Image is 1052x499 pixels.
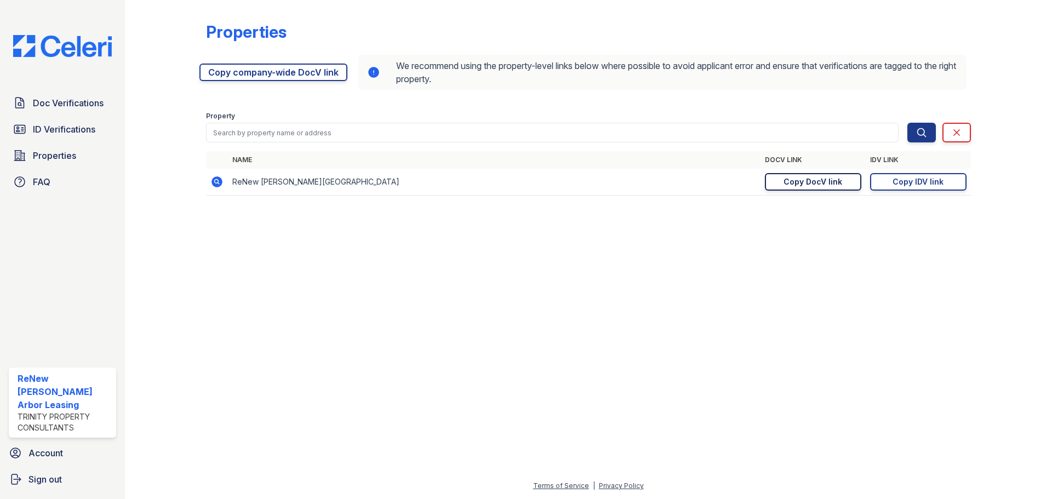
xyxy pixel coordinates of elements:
div: ReNew [PERSON_NAME] Arbor Leasing [18,372,112,411]
div: Properties [206,22,287,42]
span: Doc Verifications [33,96,104,110]
th: Name [228,151,761,169]
div: Copy DocV link [784,176,842,187]
div: Copy IDV link [893,176,944,187]
th: IDV Link [866,151,971,169]
th: DocV Link [761,151,866,169]
td: ReNew [PERSON_NAME][GEOGRAPHIC_DATA] [228,169,761,196]
input: Search by property name or address [206,123,899,142]
div: | [593,481,595,490]
a: FAQ [9,171,116,193]
span: Account [28,446,63,460]
a: Terms of Service [533,481,589,490]
a: Account [4,442,121,464]
a: Sign out [4,468,121,490]
span: Sign out [28,473,62,486]
a: ID Verifications [9,118,116,140]
a: Copy IDV link [870,173,967,191]
label: Property [206,112,235,121]
div: We recommend using the property-level links below where possible to avoid applicant error and ens... [358,55,967,90]
span: FAQ [33,175,50,188]
div: Trinity Property Consultants [18,411,112,433]
img: CE_Logo_Blue-a8612792a0a2168367f1c8372b55b34899dd931a85d93a1a3d3e32e68fde9ad4.png [4,35,121,57]
a: Doc Verifications [9,92,116,114]
span: ID Verifications [33,123,95,136]
a: Properties [9,145,116,167]
a: Copy DocV link [765,173,861,191]
span: Properties [33,149,76,162]
a: Privacy Policy [599,481,644,490]
a: Copy company-wide DocV link [199,64,347,81]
